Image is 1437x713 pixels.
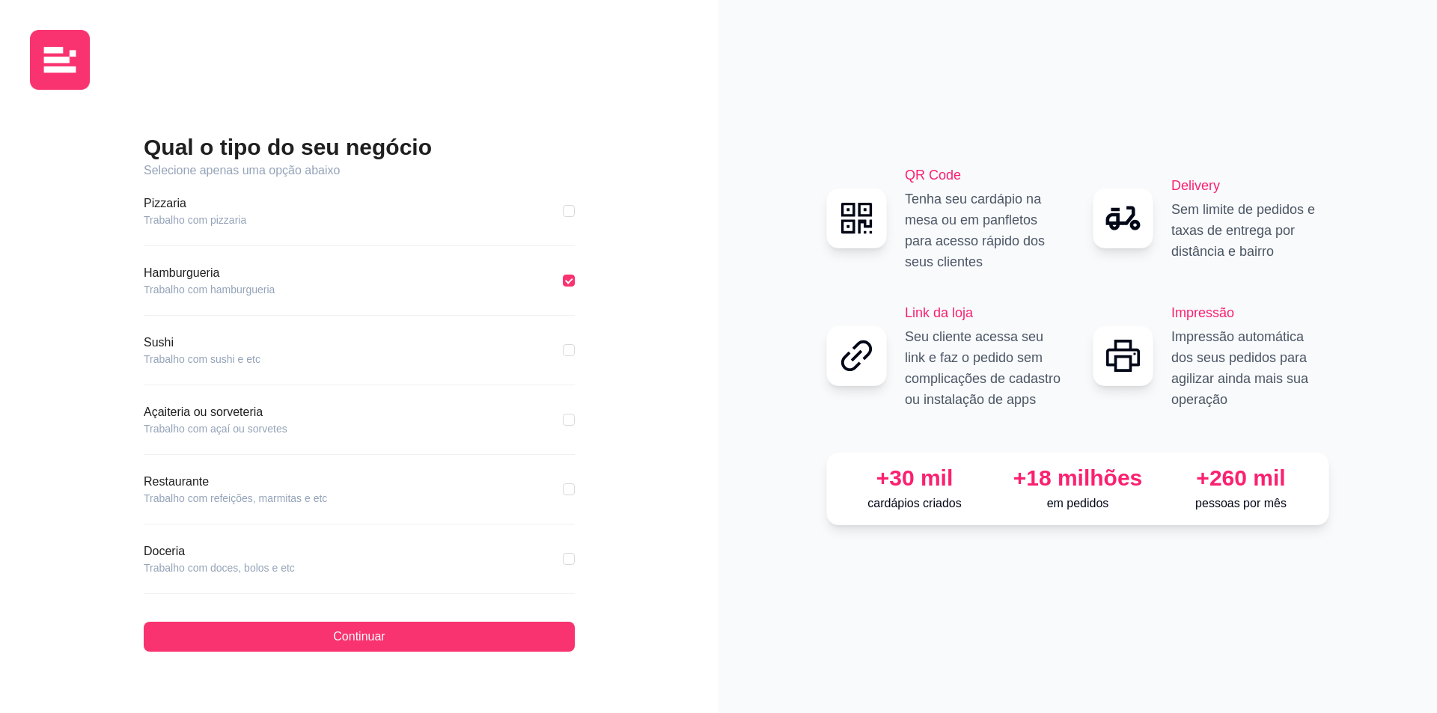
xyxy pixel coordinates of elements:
img: logo [30,30,90,90]
article: Sushi [144,334,260,352]
p: Seu cliente acessa seu link e faz o pedido sem complicações de cadastro ou instalação de apps [905,326,1063,410]
article: Trabalho com sushi e etc [144,352,260,367]
article: Selecione apenas uma opção abaixo [144,162,575,180]
h2: Impressão [1171,302,1329,323]
h2: Delivery [1171,175,1329,196]
button: Continuar [144,622,575,652]
article: Trabalho com açaí ou sorvetes [144,421,287,436]
article: Açaiteria ou sorveteria [144,403,287,421]
article: Restaurante [144,473,327,491]
span: Continuar [333,628,385,646]
div: +30 mil [839,465,990,492]
article: Trabalho com pizzaria [144,212,246,227]
article: Trabalho com refeições, marmitas e etc [144,491,327,506]
p: Impressão automática dos seus pedidos para agilizar ainda mais sua operação [1171,326,1329,410]
h2: Qual o tipo do seu negócio [144,133,575,162]
article: Pizzaria [144,195,246,212]
p: Tenha seu cardápio na mesa ou em panfletos para acesso rápido dos seus clientes [905,189,1063,272]
h2: QR Code [905,165,1063,186]
article: Trabalho com doces, bolos e etc [144,560,295,575]
article: Doceria [144,542,295,560]
div: +18 milhões [1002,465,1153,492]
p: Sem limite de pedidos e taxas de entrega por distância e bairro [1171,199,1329,262]
p: pessoas por mês [1165,495,1317,512]
article: Hamburgueria [144,264,275,282]
p: cardápios criados [839,495,990,512]
p: em pedidos [1002,495,1153,512]
article: Trabalho com hamburgueria [144,282,275,297]
h2: Link da loja [905,302,1063,323]
div: +260 mil [1165,465,1317,492]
